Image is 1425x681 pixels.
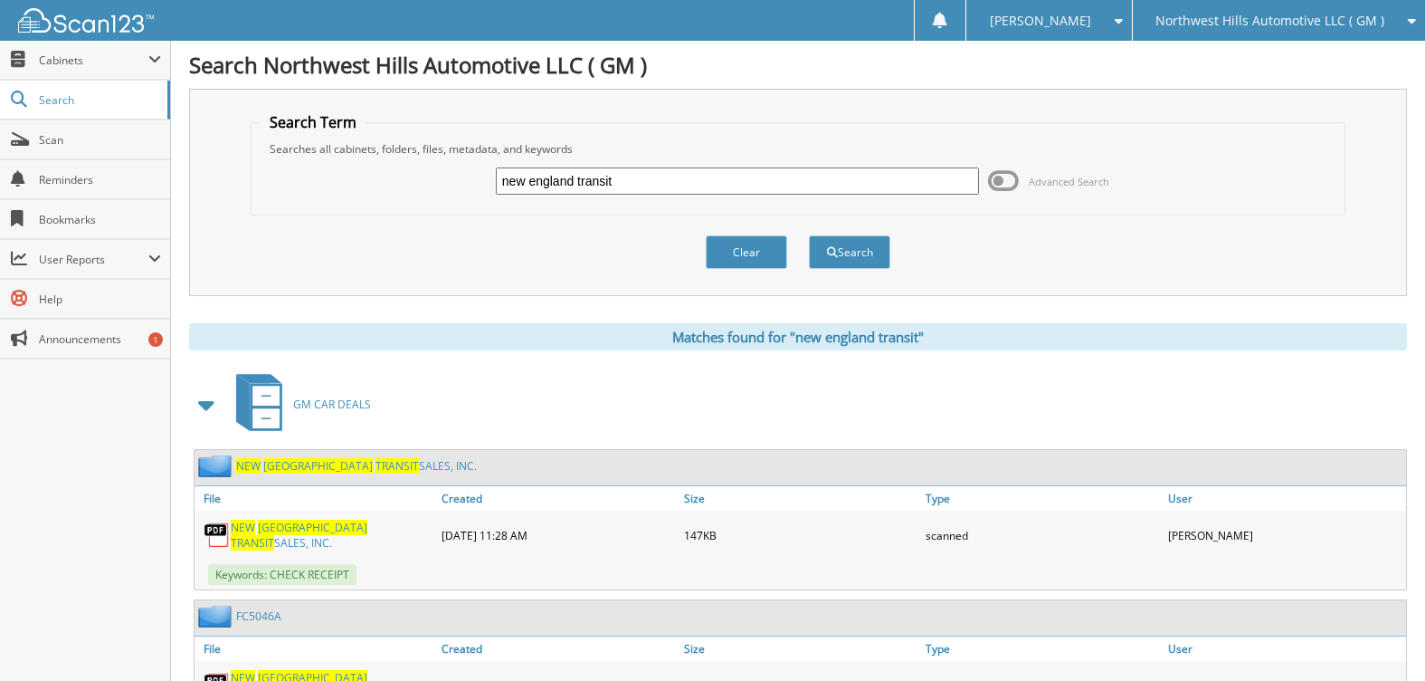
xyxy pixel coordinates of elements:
span: Search [39,92,158,108]
h1: Search Northwest Hills Automotive LLC ( GM ) [189,50,1407,80]
div: scanned [921,515,1164,555]
div: [DATE] 11:28 AM [437,515,679,555]
div: 147KB [679,515,922,555]
img: PDF.png [204,522,231,549]
a: Size [679,637,922,661]
span: User Reports [39,252,148,267]
span: [PERSON_NAME] [990,15,1091,26]
a: FC5046A [236,609,281,624]
a: Type [921,486,1164,511]
a: User [1164,637,1406,661]
span: GM CAR DEALS [293,397,371,412]
legend: Search Term [261,112,366,132]
a: NEW [GEOGRAPHIC_DATA] TRANSITSALES, INC. [236,458,477,474]
a: File [195,486,437,511]
a: Type [921,637,1164,661]
span: Advanced Search [1029,175,1109,188]
span: [GEOGRAPHIC_DATA] [263,458,373,474]
span: Help [39,292,161,307]
span: Northwest Hills Automotive LLC ( GM ) [1155,15,1384,26]
div: 1 [148,332,163,347]
span: TRANSIT [375,458,419,474]
span: Cabinets [39,53,148,68]
span: Bookmarks [39,212,161,227]
span: TRANSIT [231,535,274,551]
span: Scan [39,132,161,148]
span: Keywords: CHECK RECEIPT [208,564,356,585]
a: NEW [GEOGRAPHIC_DATA] TRANSITSALES, INC. [231,520,432,551]
img: folder2.png [198,605,236,628]
span: NEW [236,458,261,474]
a: File [195,637,437,661]
div: [PERSON_NAME] [1164,515,1406,555]
a: Created [437,486,679,511]
a: User [1164,486,1406,511]
img: folder2.png [198,455,236,477]
span: Announcements [39,331,161,347]
span: Reminders [39,172,161,187]
button: Search [809,235,890,269]
span: [GEOGRAPHIC_DATA] [258,520,367,535]
img: scan123-logo-white.svg [18,8,154,33]
div: Matches found for "new england transit" [189,323,1407,350]
a: Created [437,637,679,661]
a: Size [679,486,922,511]
button: Clear [706,235,787,269]
span: NEW [231,520,255,535]
a: GM CAR DEALS [225,369,371,440]
div: Searches all cabinets, folders, files, metadata, and keywords [261,141,1335,157]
